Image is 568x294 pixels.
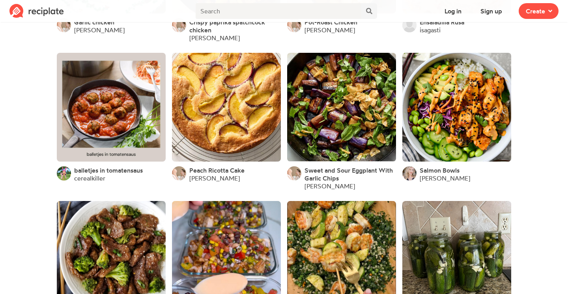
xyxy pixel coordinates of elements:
a: Sweet and Sour Eggplant With Garlic Chips [305,166,396,182]
a: isagasti [420,26,441,34]
a: [PERSON_NAME] [74,26,125,34]
a: [PERSON_NAME] [305,26,355,34]
a: cerealkiller [74,174,105,182]
a: [PERSON_NAME] [189,174,240,182]
img: User's avatar [402,18,417,32]
a: Crispy paprika spatchcock chicken [189,18,281,34]
span: Crispy paprika spatchcock chicken [189,18,265,34]
img: User's avatar [287,18,301,32]
img: User's avatar [57,18,71,32]
span: Create [526,6,545,16]
a: Salmon Bowls [420,166,460,174]
a: [PERSON_NAME] [420,174,470,182]
button: Create [519,3,559,19]
input: Search [196,3,361,19]
a: [PERSON_NAME] [305,182,355,190]
img: Reciplate [9,4,64,18]
a: Garlic chicken [74,18,114,26]
a: Peach Ricotta Cake [189,166,245,174]
span: Sweet and Sour Eggplant With Garlic Chips [305,166,393,182]
a: Ensaladilla Rusa [420,18,464,26]
img: User's avatar [172,166,186,180]
button: Log in [437,3,469,19]
img: User's avatar [402,166,417,180]
img: User's avatar [287,166,301,180]
a: balletjes in tomatensaus [74,166,143,174]
a: [PERSON_NAME] [189,34,240,42]
img: User's avatar [172,18,186,32]
button: Sign up [473,3,509,19]
img: User's avatar [57,166,71,180]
